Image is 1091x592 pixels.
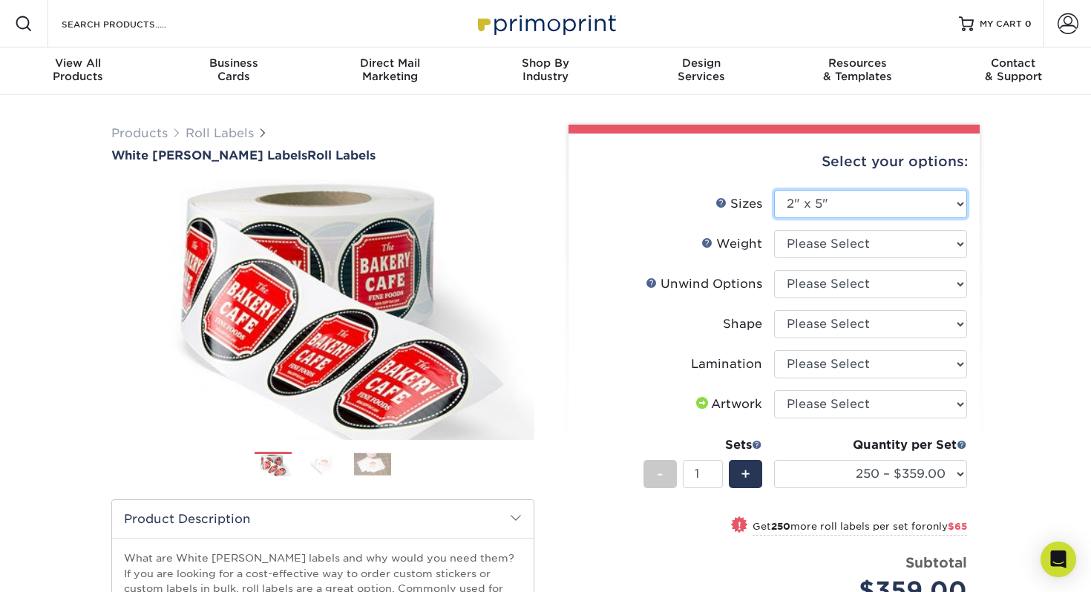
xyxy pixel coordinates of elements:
[354,453,391,476] img: Roll Labels 03
[60,15,205,33] input: SEARCH PRODUCTS.....
[1041,542,1076,577] div: Open Intercom Messenger
[691,355,762,373] div: Lamination
[715,195,762,213] div: Sizes
[255,453,292,478] img: Roll Labels 01
[468,56,623,83] div: Industry
[468,47,623,95] a: Shop ByIndustry
[580,134,968,190] div: Select your options:
[741,463,750,485] span: +
[774,436,967,454] div: Quantity per Set
[779,56,935,70] span: Resources
[111,148,534,162] a: White [PERSON_NAME] LabelsRoll Labels
[156,56,312,83] div: Cards
[312,56,468,70] span: Direct Mail
[779,47,935,95] a: Resources& Templates
[156,56,312,70] span: Business
[471,7,620,39] img: Primoprint
[156,47,312,95] a: BusinessCards
[905,554,967,570] strong: Subtotal
[980,18,1022,30] span: MY CART
[186,126,254,140] a: Roll Labels
[935,56,1091,70] span: Contact
[111,164,534,456] img: White BOPP Labels 01
[1025,19,1032,29] span: 0
[643,436,762,454] div: Sets
[111,148,307,162] span: White [PERSON_NAME] Labels
[738,518,741,533] span: !
[623,47,779,95] a: DesignServices
[304,453,341,476] img: Roll Labels 02
[926,521,967,532] span: only
[646,275,762,293] div: Unwind Options
[623,56,779,70] span: Design
[111,126,168,140] a: Products
[112,500,534,538] h2: Product Description
[753,521,967,536] small: Get more roll labels per set for
[312,47,468,95] a: Direct MailMarketing
[935,56,1091,83] div: & Support
[111,148,534,162] h1: Roll Labels
[779,56,935,83] div: & Templates
[312,56,468,83] div: Marketing
[657,463,664,485] span: -
[468,56,623,70] span: Shop By
[693,395,762,413] div: Artwork
[723,315,762,333] div: Shape
[935,47,1091,95] a: Contact& Support
[623,56,779,83] div: Services
[948,521,967,532] span: $65
[771,521,790,532] strong: 250
[701,235,762,253] div: Weight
